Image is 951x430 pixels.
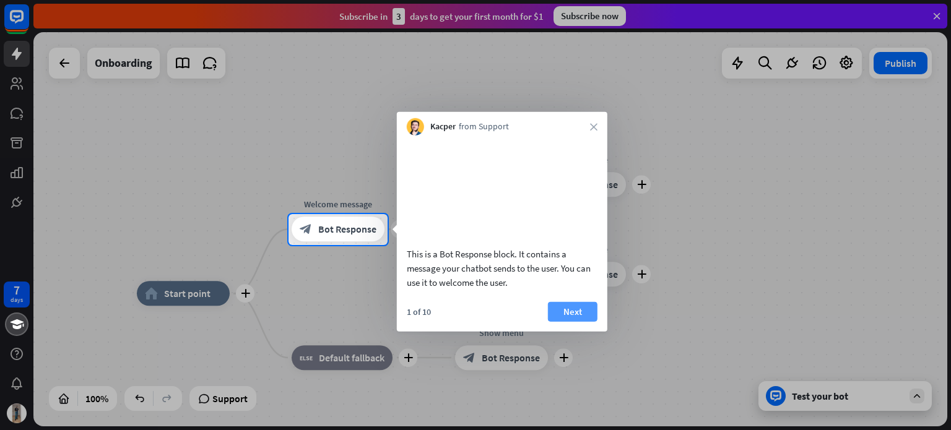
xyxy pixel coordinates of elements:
[300,223,312,236] i: block_bot_response
[10,5,47,42] button: Open LiveChat chat widget
[459,121,509,133] span: from Support
[407,306,431,317] div: 1 of 10
[548,301,597,321] button: Next
[430,121,456,133] span: Kacper
[590,123,597,131] i: close
[318,223,376,236] span: Bot Response
[407,246,597,289] div: This is a Bot Response block. It contains a message your chatbot sends to the user. You can use i...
